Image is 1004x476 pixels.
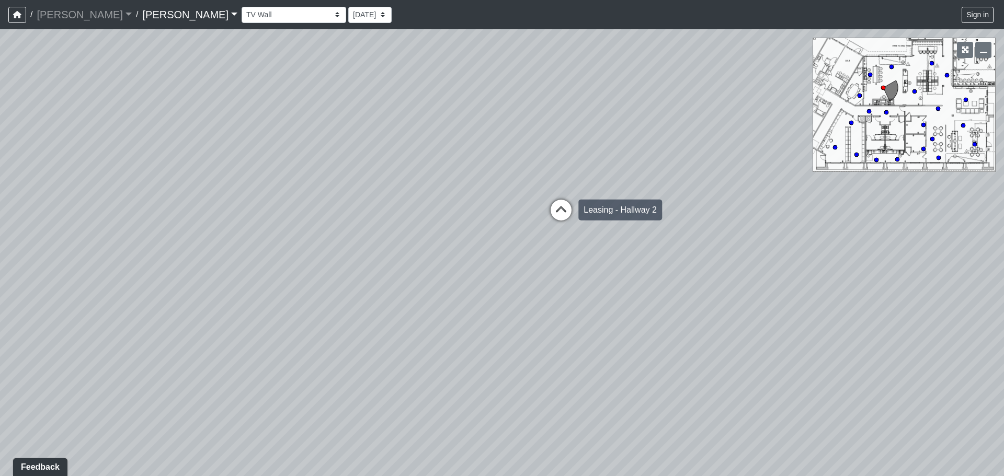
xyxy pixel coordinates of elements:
[142,4,237,25] a: [PERSON_NAME]
[132,4,142,25] span: /
[37,4,132,25] a: [PERSON_NAME]
[962,7,994,23] button: Sign in
[26,4,37,25] span: /
[578,200,662,220] div: Leasing - Hallway 2
[8,455,70,476] iframe: Ybug feedback widget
